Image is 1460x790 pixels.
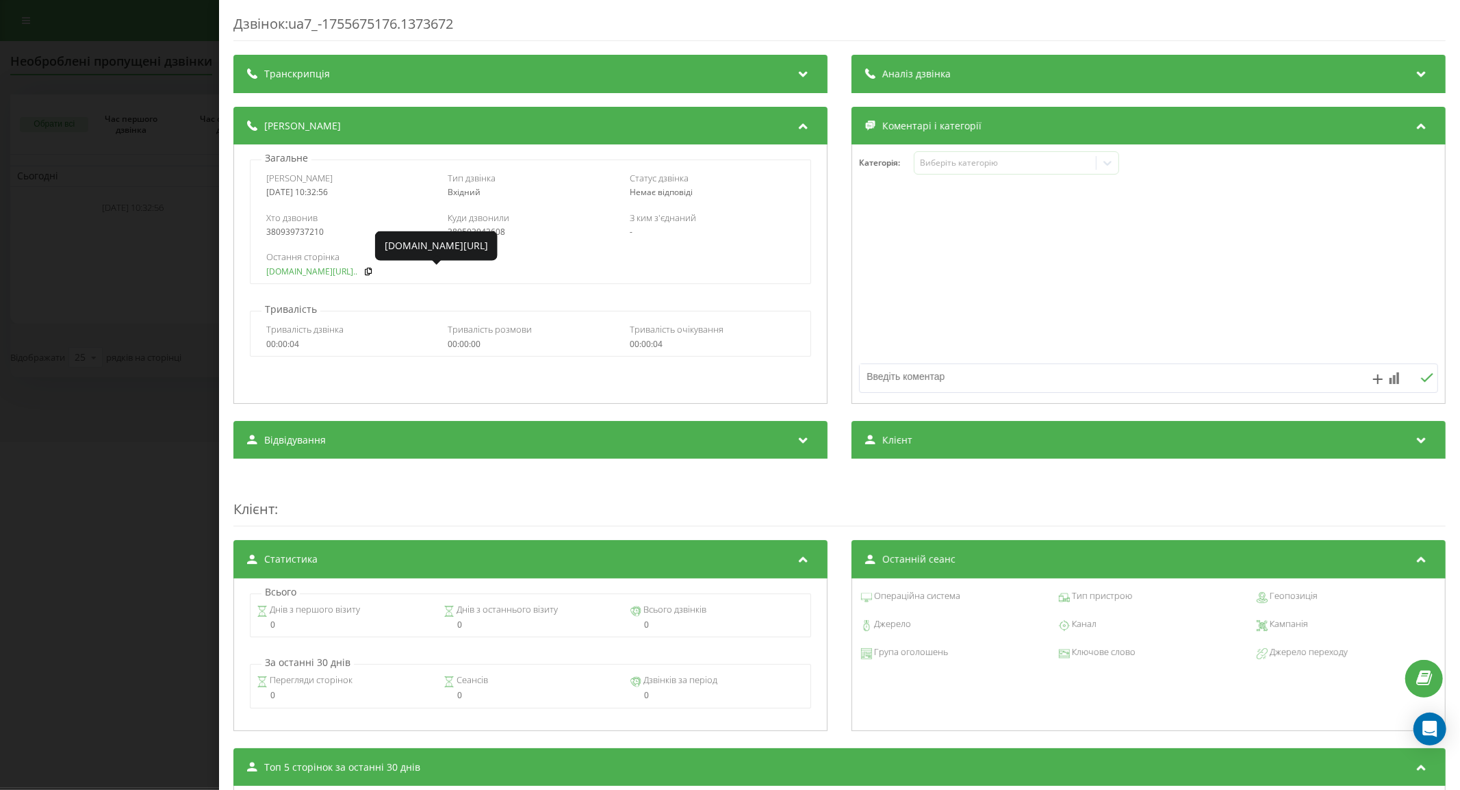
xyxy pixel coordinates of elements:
span: [PERSON_NAME] [264,119,341,133]
span: Тип дзвінка [448,172,496,184]
span: Геопозиція [1268,589,1318,603]
div: - [630,227,795,237]
div: 00:00:04 [266,340,431,349]
div: 0 [630,691,804,700]
span: Топ 5 сторінок за останні 30 днів [264,761,420,774]
span: Всього дзвінків [641,603,706,617]
span: Хто дзвонив [266,212,318,224]
span: З ким з'єднаний [630,212,696,224]
div: 0 [257,620,431,630]
div: 00:00:04 [630,340,795,349]
span: Коментарі і категорії [882,119,982,133]
div: 0 [630,620,804,630]
span: Днів з першого візиту [268,603,360,617]
span: Тривалість дзвінка [266,323,344,335]
span: Транскрипція [264,67,330,81]
div: [DATE] 10:32:56 [266,188,431,197]
span: Канал [1070,617,1097,631]
span: Немає відповіді [630,186,693,198]
span: Аналіз дзвінка [882,67,951,81]
span: Куди дзвонили [448,212,509,224]
span: Джерело [872,617,911,631]
span: Група оголошень [872,646,948,659]
span: Дзвінків за період [641,674,717,687]
span: [PERSON_NAME] [266,172,333,184]
div: 380503043608 [448,227,613,237]
span: Кампанія [1268,617,1308,631]
div: Open Intercom Messenger [1413,713,1446,746]
div: 0 [444,691,617,700]
span: Статистика [264,552,318,566]
span: Сеансів [454,674,488,687]
span: Днів з останнього візиту [454,603,558,617]
div: Дзвінок : ua7_-1755675176.1373672 [233,14,1446,41]
span: Клієнт [882,433,912,447]
p: Тривалість [261,303,320,316]
p: Загальне [261,151,311,165]
p: Всього [261,585,300,599]
span: Тривалість розмови [448,323,532,335]
span: Останній сеанс [882,552,956,566]
span: Тип пристрою [1070,589,1132,603]
div: 380939737210 [266,227,431,237]
a: [DOMAIN_NAME][URL].. [266,267,357,277]
span: Джерело переходу [1268,646,1348,659]
span: Вхідний [448,186,481,198]
div: 00:00:00 [448,340,613,349]
span: Статус дзвінка [630,172,689,184]
h4: Категорія : [859,158,914,168]
span: Операційна система [872,589,960,603]
span: Перегляди сторінок [268,674,353,687]
div: 0 [257,691,431,700]
div: : [233,472,1446,526]
span: Тривалість очікування [630,323,723,335]
span: Остання сторінка [266,251,340,263]
p: За останні 30 днів [261,656,354,670]
div: [DOMAIN_NAME][URL] [385,239,488,253]
div: Виберіть категорію [920,157,1091,168]
span: Ключове слово [1070,646,1136,659]
span: Клієнт [233,500,274,518]
span: Відвідування [264,433,326,447]
div: 0 [444,620,617,630]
